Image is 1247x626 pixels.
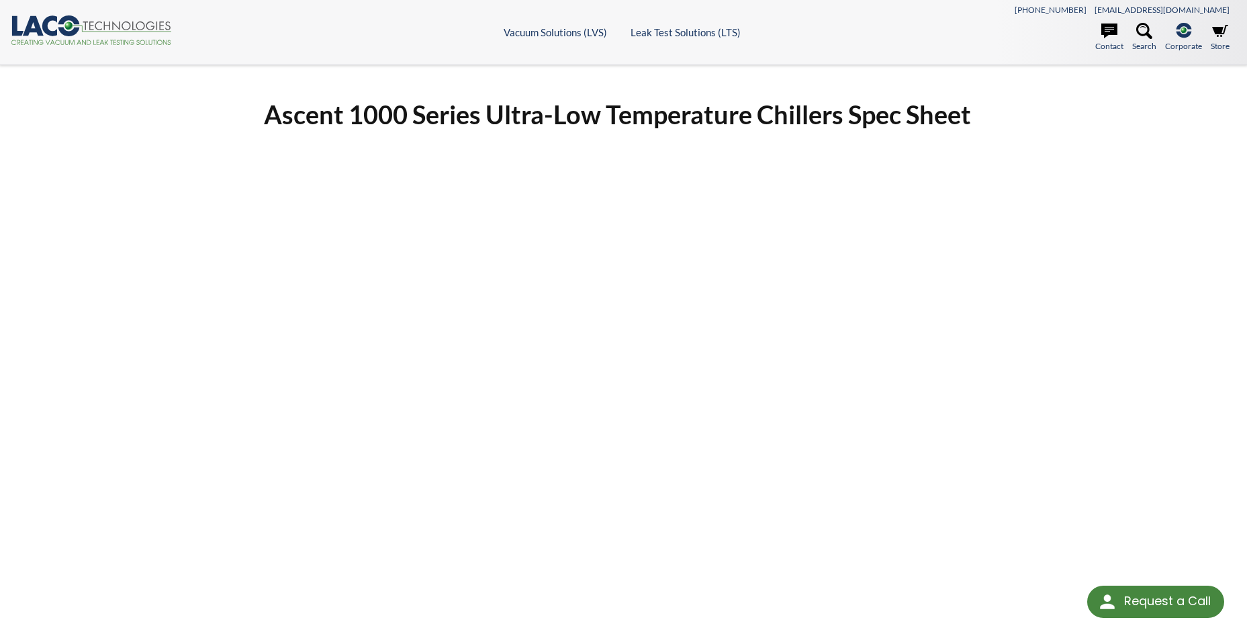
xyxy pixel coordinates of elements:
a: [EMAIL_ADDRESS][DOMAIN_NAME] [1095,5,1230,15]
span: Corporate [1165,40,1202,52]
img: round button [1097,591,1118,613]
a: Search [1132,23,1156,52]
a: [PHONE_NUMBER] [1015,5,1087,15]
a: Vacuum Solutions (LVS) [504,26,607,38]
a: Store [1211,23,1230,52]
a: Contact [1095,23,1123,52]
h1: Ascent 1000 Series Ultra-Low Temperature Chillers Spec Sheet [264,98,982,131]
a: Leak Test Solutions (LTS) [631,26,741,38]
div: Request a Call [1124,586,1211,617]
div: Request a Call [1087,586,1224,618]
